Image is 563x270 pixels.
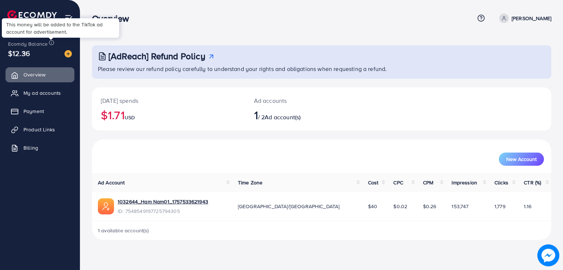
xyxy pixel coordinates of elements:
[125,114,135,121] span: USD
[265,113,301,121] span: Ad account(s)
[423,179,433,186] span: CPM
[537,244,559,266] img: image
[108,51,205,61] h3: [AdReach] Refund Policy
[254,108,351,122] h2: / 2
[5,122,74,137] a: Product Links
[5,104,74,119] a: Payment
[5,67,74,82] a: Overview
[393,203,407,210] span: $0.02
[23,144,38,151] span: Billing
[23,71,45,78] span: Overview
[393,179,403,186] span: CPC
[98,198,114,214] img: ic-ads-acc.e4c84228.svg
[23,108,44,115] span: Payment
[5,86,74,100] a: My ad accounts
[8,40,48,48] span: Ecomdy Balance
[524,179,541,186] span: CTR (%)
[118,198,208,205] a: 1032644_Ham Nam01_1757533621943
[2,18,119,38] div: This money will be added to the TikTok ad account for advertisement.
[423,203,437,210] span: $0.26
[7,10,57,22] img: logo
[101,96,236,105] p: [DATE] spends
[98,64,547,73] p: Please review our refund policy carefully to understand your rights and obligations when requesti...
[368,203,377,210] span: $40
[65,50,72,57] img: image
[496,14,551,23] a: [PERSON_NAME]
[254,96,351,105] p: Ad accounts
[23,126,55,133] span: Product Links
[452,203,468,210] span: 153,747
[118,207,208,215] span: ID: 7548549197725794305
[65,14,73,22] img: menu
[494,203,505,210] span: 1,779
[98,227,149,234] span: 1 available account(s)
[92,13,135,24] h3: Overview
[506,157,537,162] span: New Account
[101,108,236,122] h2: $1.71
[238,179,262,186] span: Time Zone
[23,89,61,97] span: My ad accounts
[8,48,30,59] span: $12.36
[238,203,340,210] span: [GEOGRAPHIC_DATA]/[GEOGRAPHIC_DATA]
[98,179,125,186] span: Ad Account
[368,179,379,186] span: Cost
[499,153,544,166] button: New Account
[494,179,508,186] span: Clicks
[5,140,74,155] a: Billing
[524,203,531,210] span: 1.16
[254,106,258,123] span: 1
[452,179,477,186] span: Impression
[512,14,551,23] p: [PERSON_NAME]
